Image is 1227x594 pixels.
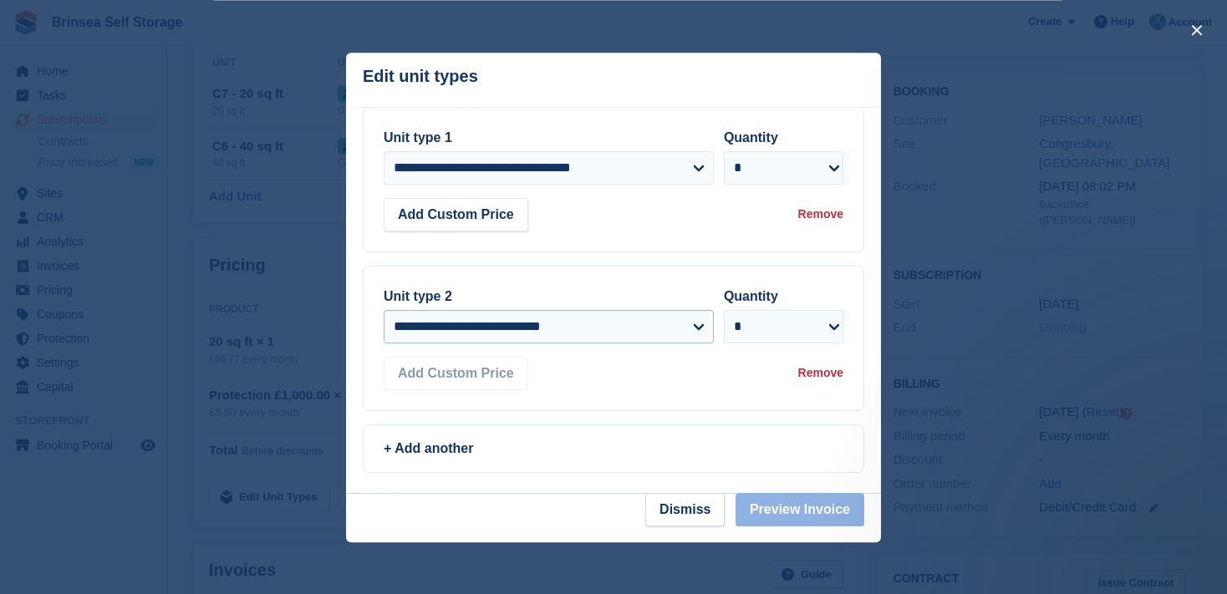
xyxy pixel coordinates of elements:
button: Dismiss [645,493,725,526]
div: Remove [798,206,843,223]
p: Edit unit types [363,67,478,86]
button: Add Custom Price [384,198,528,231]
label: Unit type 2 [384,289,452,303]
label: Quantity [724,289,778,303]
button: Preview Invoice [736,493,864,526]
label: Quantity [724,130,778,145]
a: + Add another [363,424,864,473]
button: close [1184,17,1210,43]
div: + Add another [384,439,843,459]
button: Add Custom Price [384,357,528,390]
div: Remove [798,364,843,382]
label: Unit type 1 [384,130,452,145]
